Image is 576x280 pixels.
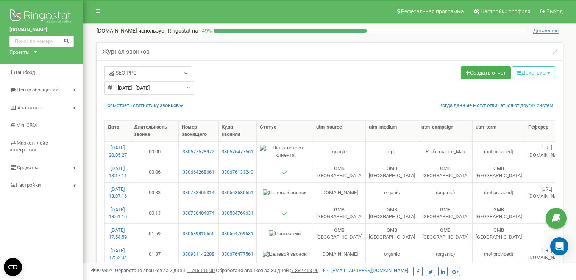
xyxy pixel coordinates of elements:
span: Детальнее [533,28,559,34]
td: 00:13 [131,203,179,223]
button: Действие [512,66,555,79]
span: Выход [546,8,563,14]
td: GMB [GEOGRAPHIC_DATA] [473,223,525,244]
img: Целевой звонок [263,189,307,197]
a: 380676477561 [222,251,253,258]
td: 01:37 [131,244,179,264]
a: Создать отчет [461,66,511,79]
td: (organic) [418,244,473,264]
span: Обработано звонков за 7 дней : [115,267,215,273]
td: (not provided) [473,182,525,203]
a: [DOMAIN_NAME] [9,27,74,34]
button: Open CMP widget [4,258,22,276]
th: utm_medium [366,121,418,141]
span: Аналитика [17,105,43,110]
td: 00:33 [131,182,179,203]
th: Номер звонящего [179,121,219,141]
td: (organic) [418,182,473,203]
a: 380981142208 [182,251,215,258]
div: Проекты [9,49,30,56]
span: Настройки [16,182,41,188]
h5: Журнал звонков [102,49,150,55]
th: utm_term [473,121,525,141]
th: Длительность звонка [131,121,179,141]
p: [DOMAIN_NAME] [97,27,198,35]
td: GMB [GEOGRAPHIC_DATA] [366,203,418,223]
a: 380664268661 [182,169,215,176]
a: Когда данные могут отличаться от других систем [439,102,553,109]
td: 01:59 [131,223,179,244]
a: [DATE] 18:07:16 [109,186,127,199]
th: utm_campaign [418,121,473,141]
span: Реферальная программа [401,8,464,14]
th: Статус [257,121,313,141]
u: 7 382 453,00 [291,267,318,273]
a: 380733405314 [182,189,215,197]
a: 380504769631 [222,210,253,217]
img: Целевой звонок [263,251,307,258]
span: использует Ringostat на [138,28,198,34]
td: cpc [366,141,418,162]
th: Реферер [525,121,568,141]
a: [DATE] 18:01:10 [109,207,127,220]
td: GMB [GEOGRAPHIC_DATA] [418,162,473,182]
td: 00:06 [131,162,179,182]
span: SЕО PPС [109,69,137,77]
td: GMB [GEOGRAPHIC_DATA] [366,223,418,244]
td: [DOMAIN_NAME] [313,182,366,203]
span: Настройки профиля [481,8,531,14]
span: [URL][DOMAIN_NAME] [528,248,565,261]
td: GMB [GEOGRAPHIC_DATA] [313,223,366,244]
u: 1 745 115,00 [187,267,215,273]
td: 00:00 [131,141,179,162]
span: Дашборд [14,69,35,75]
td: GMB [GEOGRAPHIC_DATA] [313,162,366,182]
a: [DATE] 20:05:27 [109,145,127,158]
td: organic [366,182,418,203]
img: Повторный [269,230,301,238]
td: [DOMAIN_NAME] [313,244,366,264]
a: [DATE] 17:52:04 [109,248,127,261]
td: (not provided) [473,141,525,162]
input: Поиск по номеру [9,36,74,47]
td: GMB [GEOGRAPHIC_DATA] [418,223,473,244]
td: GMB [GEOGRAPHIC_DATA] [473,203,525,223]
span: [URL][DOMAIN_NAME] [528,186,565,199]
a: Посмотреть cтатистику звонков [104,102,184,108]
td: Performance_Max [418,141,473,162]
a: 380676477561 [222,148,253,156]
td: GMB [GEOGRAPHIC_DATA] [418,203,473,223]
td: GMB [GEOGRAPHIC_DATA] [473,162,525,182]
span: [URL][DOMAIN_NAME] [528,145,565,158]
img: Нет ответа от клиента [260,145,310,159]
td: organic [366,244,418,264]
a: [DATE] 17:54:59 [109,227,127,240]
a: 380504769631 [222,230,253,238]
a: 380677578972 [182,148,215,156]
img: Ringostat logo [9,8,74,27]
a: SЕО PPС [104,66,191,79]
span: 99,989% [91,267,114,273]
span: Центр обращений [17,87,59,93]
a: [DATE] 18:17:11 [109,165,127,178]
th: Куда звонили [219,121,257,141]
img: Отвечен [282,169,288,175]
span: Маркетплейс интеграций [9,140,48,153]
a: 380639815556 [182,230,215,238]
a: 380503580551 [222,189,253,197]
p: 49 % [198,27,214,35]
td: GMB [GEOGRAPHIC_DATA] [366,162,418,182]
span: Средства [17,165,39,170]
td: GMB [GEOGRAPHIC_DATA] [313,203,366,223]
td: google [313,141,366,162]
td: (not provided) [473,244,525,264]
div: Open Intercom Messenger [550,237,568,255]
span: Mini CRM [16,122,37,128]
th: utm_source [313,121,366,141]
th: Дата [105,121,131,141]
a: 380730404074 [182,210,215,217]
span: Обработано звонков за 30 дней : [216,267,318,273]
img: Отвечен [282,210,288,216]
a: [EMAIL_ADDRESS][DOMAIN_NAME] [323,267,408,273]
a: 380676133240 [222,169,253,176]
